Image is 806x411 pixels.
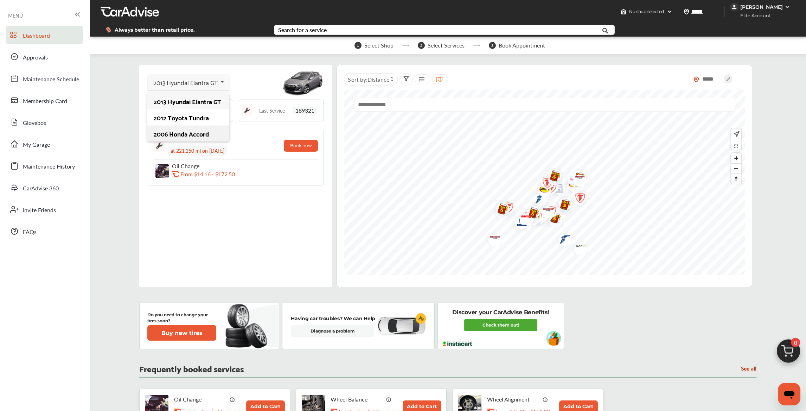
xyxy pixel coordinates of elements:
[731,174,741,184] span: Reset bearing to north
[23,31,50,40] span: Dashboard
[6,178,83,197] a: CarAdvise 360
[23,162,75,171] span: Maintenance History
[497,198,514,220] div: Map marker
[731,173,741,184] button: Reset bearing to north
[568,188,587,210] img: logo-firestone.png
[730,3,738,11] img: jVpblrzwTbfkPYzPPzSLxeg0AAAAASUVORK5CYII=
[154,114,223,121] div: 2012 Toyota Tundra
[23,75,79,84] span: Maintenance Schedule
[536,173,554,195] img: logo-firestone.png
[386,397,392,402] img: info_icon_vector.svg
[154,130,223,137] div: 2006 Honda Accord
[6,48,83,66] a: Approvals
[487,396,540,403] p: Wheel Alignment
[6,113,83,131] a: Glovebox
[23,119,46,128] span: Glovebox
[278,27,327,33] div: Search for a service
[23,97,67,106] span: Membership Card
[153,79,218,86] div: 2013 Hyundai Elantra GT
[554,194,572,217] img: logo-take5.png
[569,240,587,254] div: Map marker
[621,9,626,14] img: header-home-logo.8d720a4f.svg
[536,171,553,194] div: Map marker
[23,53,48,62] span: Approvals
[147,311,216,323] p: Do you need to change your tires soon?
[543,165,561,188] div: Map marker
[377,316,426,335] img: diagnose-vehicle.c84bcb0a.svg
[540,178,557,200] div: Map marker
[6,69,83,88] a: Maintenance Schedule
[23,206,56,215] span: Invite Friends
[522,202,540,225] img: logo-take5.png
[510,213,527,233] div: Map marker
[518,207,535,229] div: Map marker
[230,397,235,402] img: info_icon_vector.svg
[402,44,409,47] img: stepper-arrow.e24c07c6.svg
[354,42,362,49] span: 1
[259,108,285,113] span: Last Service
[533,181,551,200] img: Midas+Logo_RGB.png
[497,198,515,220] img: logo-firestone.png
[693,76,699,82] img: location_vector_orange.38f05af8.svg
[452,309,549,316] p: Discover your CarAdvise Benefits!
[348,75,389,83] span: Sort by :
[553,230,572,251] img: logo-goodyear.png
[546,331,561,346] img: instacart-vehicle.0979a191.svg
[724,6,724,17] img: header-divider.bc55588e.svg
[483,231,502,246] img: logo-discount-tire.png
[553,230,571,251] div: Map marker
[242,106,252,115] img: maintenance_logo
[6,200,83,219] a: Invite Friends
[684,9,689,14] img: location_vector.a44bc228.svg
[667,9,672,14] img: header-down-arrow.9dd2ce7d.svg
[6,26,83,44] a: Dashboard
[491,198,508,221] div: Map marker
[778,383,800,405] iframe: Button to launch messaging window
[536,203,555,218] img: logo-discount-tire.png
[562,176,580,194] div: Map marker
[367,75,389,83] span: Distance
[785,4,790,10] img: WGsFRI8htEPBVLJbROoPRyZpYNWhNONpIPPETTm6eUC0GeLEiAAAAAElFTkSuQmCC
[514,210,532,225] div: Map marker
[510,213,529,233] img: logo-mopar.png
[499,42,545,49] span: Book Appointment
[155,164,169,178] img: oil-change-thumb.jpg
[154,98,223,105] div: 2013 Hyundai Elantra GT
[23,140,50,150] span: My Garage
[731,12,776,19] span: Elite Account
[23,184,59,193] span: CarAdvise 360
[563,170,581,192] div: Map marker
[741,365,756,371] a: See all
[731,163,741,173] button: Zoom out
[147,325,216,341] button: Buy new tires
[6,222,83,240] a: FAQs
[416,313,426,324] img: cardiogram-logo.18e20815.svg
[791,338,800,347] span: 0
[522,202,539,225] div: Map marker
[225,301,271,351] img: new-tire.a0c7fe23.svg
[536,203,554,218] div: Map marker
[568,167,585,190] div: Map marker
[147,325,218,341] a: Buy new tires
[364,42,394,49] span: Select Shop
[568,171,586,186] div: Map marker
[518,207,536,229] img: logo-firestone.png
[543,165,562,188] img: logo-take5.png
[284,140,318,152] button: Book now
[168,146,227,156] div: at 221,250 mi on [DATE]
[491,198,510,221] img: logo-take5.png
[282,67,324,98] img: mobile_8208_st0640_046.jpg
[569,240,588,254] img: RSM_logo.png
[291,325,374,337] a: Diagnose a problem
[731,153,741,163] button: Zoom in
[554,194,571,217] div: Map marker
[539,202,558,224] img: logo-firestone.png
[428,42,465,49] span: Select Services
[523,208,540,227] div: Map marker
[6,157,83,175] a: Maintenance History
[473,44,480,47] img: stepper-arrow.e24c07c6.svg
[533,181,550,200] div: Map marker
[489,42,496,49] span: 3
